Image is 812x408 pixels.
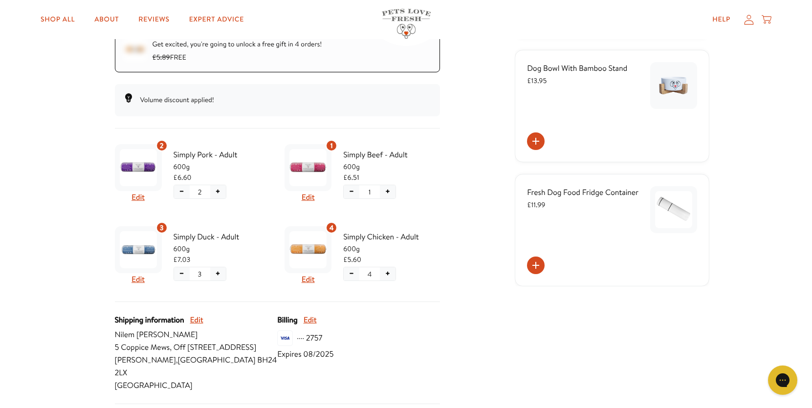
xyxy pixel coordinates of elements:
[326,222,337,234] div: 4 units of item: Simply Chicken - Adult
[304,314,317,326] button: Edit
[140,95,214,105] span: Volume discount applied!
[115,354,278,379] span: [PERSON_NAME] , [GEOGRAPHIC_DATA] BH24 2LX
[174,267,190,280] button: Decrease quantity
[343,149,440,161] span: Simply Beef - Adult
[153,52,170,62] s: £5.89
[655,67,692,104] img: Dog Bowl With Bamboo Stand
[302,273,315,286] button: Edit
[343,161,440,172] span: 600g
[330,140,333,151] span: 1
[115,140,270,208] div: Subscription product: Simply Pork - Adult
[160,140,164,151] span: 2
[344,267,359,280] button: Decrease quantity
[369,187,371,197] span: 1
[156,222,168,234] div: 3 units of item: Simply Duck - Adult
[368,269,372,279] span: 4
[174,254,191,265] span: £7.03
[120,149,157,186] img: Simply Pork - Adult
[181,10,252,29] a: Expert Advice
[87,10,127,29] a: About
[120,231,157,268] img: Simply Duck - Adult
[285,222,440,290] div: Subscription product: Simply Chicken - Adult
[174,149,270,161] span: Simply Pork - Adult
[329,222,334,233] span: 4
[297,332,322,344] span: ···· 2757
[289,231,327,268] img: Simply Chicken - Adult
[210,185,226,198] button: Increase quantity
[763,362,802,398] iframe: Gorgias live chat messenger
[527,200,545,210] span: £11.99
[343,243,440,254] span: 600g
[131,10,177,29] a: Reviews
[160,222,164,233] span: 3
[174,161,270,172] span: 600g
[285,140,440,208] div: Subscription product: Simply Beef - Adult
[527,187,638,198] span: Fresh Dog Food Fridge Container
[156,140,168,151] div: 2 units of item: Simply Pork - Adult
[132,273,145,286] button: Edit
[344,185,359,198] button: Decrease quantity
[115,341,278,354] span: 5 Coppice Mews , Off [STREET_ADDRESS]
[343,172,359,183] span: £6.51
[704,10,738,29] a: Help
[289,149,327,186] img: Simply Beef - Adult
[210,267,226,280] button: Increase quantity
[527,63,627,74] span: Dog Bowl With Bamboo Stand
[33,10,83,29] a: Shop All
[382,9,431,39] img: Pets Love Fresh
[174,172,192,183] span: £6.60
[132,191,145,204] button: Edit
[198,269,202,279] span: 3
[277,348,333,361] span: Expires 08/2025
[115,314,184,326] span: Shipping information
[174,243,270,254] span: 600g
[115,328,278,341] span: Nilem [PERSON_NAME]
[380,267,395,280] button: Increase quantity
[277,330,293,346] img: svg%3E
[115,222,270,290] div: Subscription product: Simply Duck - Adult
[115,379,278,392] span: [GEOGRAPHIC_DATA]
[198,187,202,197] span: 2
[527,76,547,86] span: £13.95
[655,191,692,228] img: Fresh Dog Food Fridge Container
[190,314,203,326] button: Edit
[302,191,315,204] button: Edit
[343,231,440,243] span: Simply Chicken - Adult
[326,140,337,151] div: 1 units of item: Simply Beef - Adult
[174,185,190,198] button: Decrease quantity
[343,254,361,265] span: £5.60
[174,231,270,243] span: Simply Duck - Adult
[380,185,395,198] button: Increase quantity
[277,314,297,326] span: Billing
